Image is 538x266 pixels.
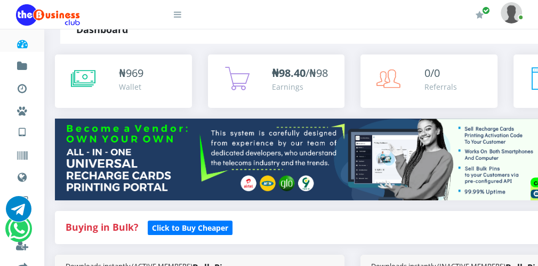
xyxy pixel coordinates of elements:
[360,54,497,108] a: 0/0 Referrals
[16,231,28,256] a: Register a Referral
[119,81,143,92] div: Wallet
[152,223,228,233] b: Click to Buy Cheaper
[272,66,328,80] span: /₦98
[272,66,306,80] b: ₦98.40
[16,118,28,144] a: VTU
[16,29,28,54] a: Dashboard
[476,11,484,19] i: Renew/Upgrade Subscription
[119,65,143,81] div: ₦
[148,221,232,233] a: Click to Buy Cheaper
[424,66,440,80] span: 0/0
[16,74,28,99] a: Transactions
[55,54,192,108] a: ₦969 Wallet
[41,133,130,151] a: International VTU
[16,162,28,189] a: Data
[6,204,31,222] a: Chat for support
[501,2,522,23] img: User
[482,6,490,14] span: Renew/Upgrade Subscription
[16,141,28,167] a: Vouchers
[16,51,28,77] a: Fund wallet
[8,224,30,241] a: Chat for support
[424,81,457,92] div: Referrals
[272,81,328,92] div: Earnings
[208,54,345,108] a: ₦98.40/₦98 Earnings
[16,96,28,122] a: Miscellaneous Payments
[16,4,80,26] img: Logo
[66,221,138,233] strong: Buying in Bulk?
[16,186,28,212] a: Cable TV, Electricity
[41,118,130,136] a: Nigerian VTU
[126,66,143,80] span: 969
